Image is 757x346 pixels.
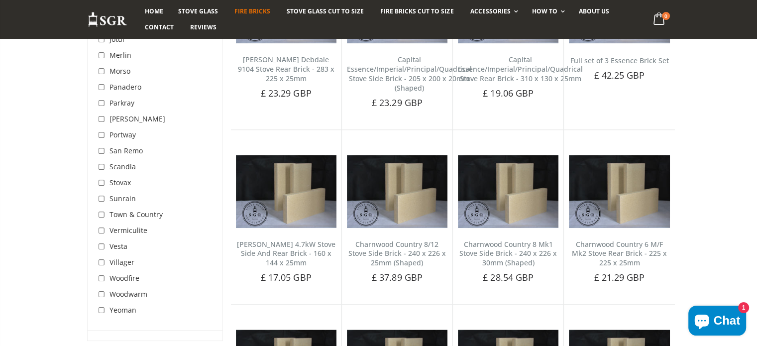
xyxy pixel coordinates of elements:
[109,50,131,60] span: Merlin
[380,7,453,15] span: Fire Bricks Cut To Size
[594,271,645,283] span: £ 21.29 GBP
[579,7,609,15] span: About us
[234,7,270,15] span: Fire Bricks
[109,226,147,235] span: Vermiculite
[649,10,669,29] a: 0
[347,155,447,228] img: Charnwood Country 8/12 Stove Side Brick
[287,7,364,15] span: Stove Glass Cut To Size
[109,194,136,203] span: Sunrain
[532,7,557,15] span: How To
[88,11,127,28] img: Stove Glass Replacement
[261,87,312,99] span: £ 23.29 GBP
[372,97,423,109] span: £ 23.29 GBP
[145,23,174,31] span: Contact
[483,87,534,99] span: £ 19.06 GBP
[572,239,667,268] a: Charnwood Country 6 M/F Mk2 Stove Rear Brick - 225 x 225 x 25mm
[279,3,371,19] a: Stove Glass Cut To Size
[238,55,334,83] a: [PERSON_NAME] Debdale 9104 Stove Rear Brick - 283 x 225 x 25mm
[190,23,216,31] span: Reviews
[109,241,127,251] span: Vesta
[261,271,312,283] span: £ 17.05 GBP
[571,3,617,19] a: About us
[570,56,668,65] a: Full set of 3 Essence Brick Set
[685,306,749,338] inbox-online-store-chat: Shopify online store chat
[236,155,336,228] img: Carron 4.7kW Stove Side And Rear Brick
[458,55,583,83] a: Capital Essence/Imperial/Principal/Quadrical Stove Rear Brick - 310 x 130 x 25mm
[109,210,163,219] span: Town & Country
[347,55,472,93] a: Capital Essence/Imperial/Principal/Quadrical Stove Side Brick - 205 x 200 x 20mm (Shaped)
[483,271,534,283] span: £ 28.54 GBP
[109,162,136,171] span: Scandia
[109,114,165,123] span: [PERSON_NAME]
[109,66,130,76] span: Morso
[109,130,136,139] span: Portway
[227,3,278,19] a: Fire Bricks
[183,19,224,35] a: Reviews
[137,19,181,35] a: Contact
[109,146,143,155] span: San Remo
[109,289,147,299] span: Woodwarm
[109,34,124,44] span: Jotul
[525,3,570,19] a: How To
[237,239,335,268] a: [PERSON_NAME] 4.7kW Stove Side And Rear Brick - 160 x 144 x 25mm
[109,82,141,92] span: Panadero
[171,3,225,19] a: Stove Glass
[109,257,134,267] span: Villager
[459,239,557,268] a: Charnwood Country 8 Mk1 Stove Side Brick - 240 x 226 x 30mm (Shaped)
[372,271,423,283] span: £ 37.89 GBP
[109,273,139,283] span: Woodfire
[109,98,134,108] span: Parkray
[145,7,163,15] span: Home
[594,69,645,81] span: £ 42.25 GBP
[662,12,670,20] span: 0
[373,3,461,19] a: Fire Bricks Cut To Size
[470,7,510,15] span: Accessories
[109,305,136,315] span: Yeoman
[569,155,669,228] img: Charnwood Country 6 M/F Mk2 Stove Rear Brick
[458,155,558,228] img: Charnwood Country 8 Mk1 Stove Side Brick
[109,178,131,187] span: Stovax
[137,3,171,19] a: Home
[348,239,446,268] a: Charnwood Country 8/12 Stove Side Brick - 240 x 226 x 25mm (Shaped)
[462,3,523,19] a: Accessories
[178,7,218,15] span: Stove Glass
